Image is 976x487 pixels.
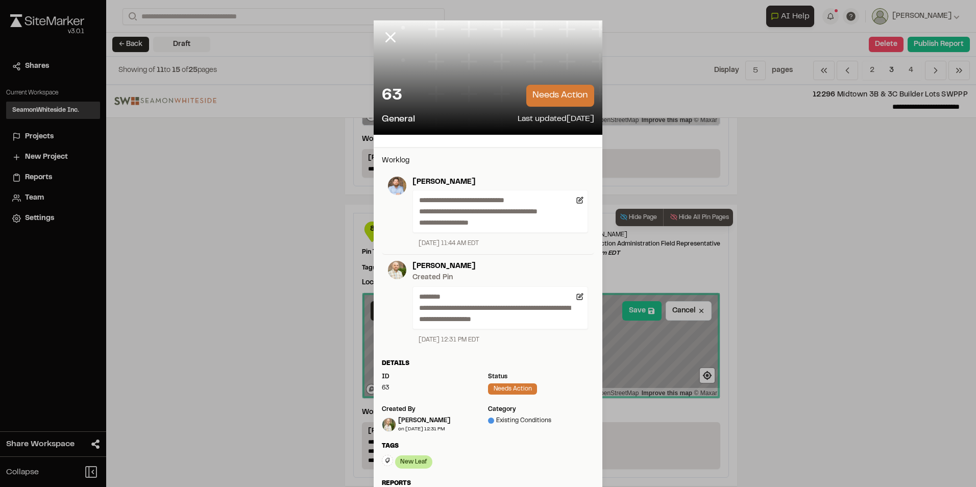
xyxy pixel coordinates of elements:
[382,455,393,466] button: Edit Tags
[388,261,406,279] img: photo
[488,383,537,395] div: needs action
[419,335,479,345] div: [DATE] 12:31 PM EDT
[398,425,450,433] div: on [DATE] 12:31 PM
[382,359,594,368] div: Details
[412,177,588,188] p: [PERSON_NAME]
[488,416,594,425] div: Existing Conditions
[419,239,479,248] div: [DATE] 11:44 AM EDT
[398,416,450,425] div: [PERSON_NAME]
[412,261,588,272] p: [PERSON_NAME]
[488,372,594,381] div: Status
[382,86,402,106] p: 63
[518,113,594,127] p: Last updated [DATE]
[412,272,453,283] div: Created Pin
[382,442,594,451] div: Tags
[388,177,406,195] img: photo
[382,155,594,166] p: Worklog
[382,372,488,381] div: ID
[382,405,488,414] div: Created by
[382,383,488,393] div: 63
[382,113,415,127] p: General
[526,85,594,107] p: needs action
[488,405,594,414] div: category
[395,455,432,469] div: New Leaf
[382,418,396,431] img: Sinuhe Perez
